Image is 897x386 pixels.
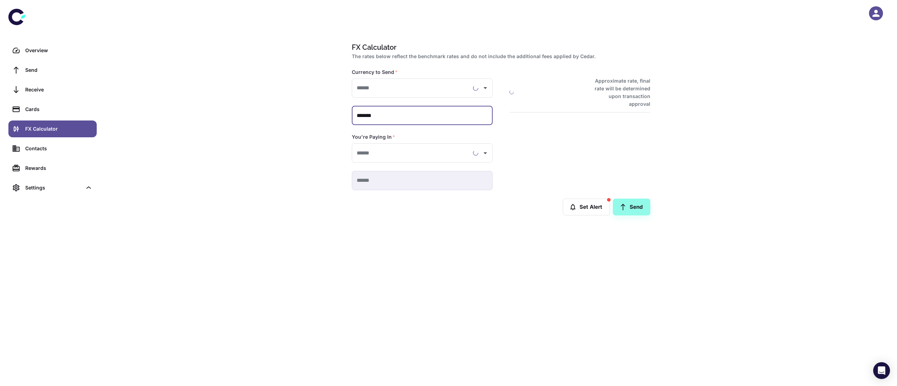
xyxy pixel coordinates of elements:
label: Currency to Send [352,69,398,76]
a: Cards [8,101,97,118]
a: Overview [8,42,97,59]
div: Receive [25,86,93,94]
a: Contacts [8,140,97,157]
div: Rewards [25,164,93,172]
div: FX Calculator [25,125,93,133]
div: Contacts [25,145,93,152]
div: Settings [25,184,82,192]
a: Send [8,62,97,78]
button: Open [480,148,490,158]
div: Send [25,66,93,74]
div: Settings [8,179,97,196]
button: Set Alert [563,199,610,215]
a: Receive [8,81,97,98]
div: Cards [25,105,93,113]
a: FX Calculator [8,120,97,137]
a: Rewards [8,160,97,177]
a: Send [613,199,650,215]
button: Open [480,83,490,93]
label: You're Paying In [352,133,395,140]
h1: FX Calculator [352,42,648,53]
h6: Approximate rate, final rate will be determined upon transaction approval [587,77,650,108]
div: Overview [25,47,93,54]
div: Open Intercom Messenger [873,362,890,379]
